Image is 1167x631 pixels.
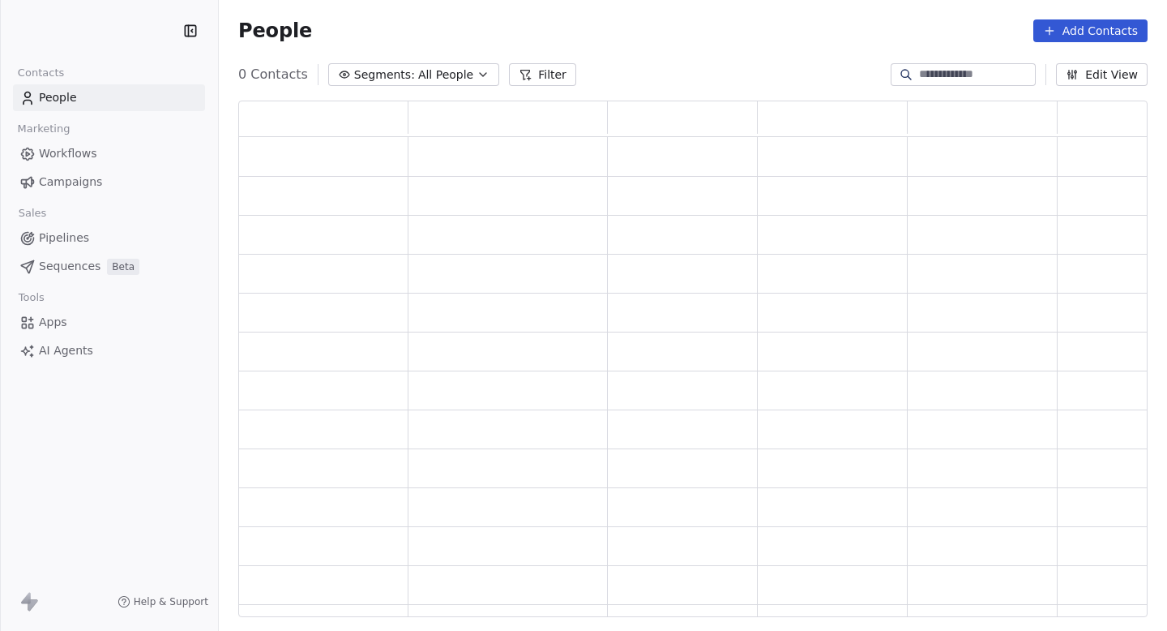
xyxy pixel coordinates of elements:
[13,169,205,195] a: Campaigns
[509,63,576,86] button: Filter
[1056,63,1148,86] button: Edit View
[1033,19,1148,42] button: Add Contacts
[39,342,93,359] span: AI Agents
[11,201,53,225] span: Sales
[39,174,102,191] span: Campaigns
[39,230,89,247] span: Pipelines
[13,309,205,336] a: Apps
[13,337,205,364] a: AI Agents
[418,67,473,84] span: All People
[39,89,77,106] span: People
[13,140,205,167] a: Workflows
[39,314,67,331] span: Apps
[39,258,100,275] span: Sequences
[39,145,97,162] span: Workflows
[11,61,71,85] span: Contacts
[238,19,312,43] span: People
[238,65,308,84] span: 0 Contacts
[13,84,205,111] a: People
[13,225,205,251] a: Pipelines
[354,67,415,84] span: Segments:
[134,595,208,608] span: Help & Support
[118,595,208,608] a: Help & Support
[11,285,51,310] span: Tools
[13,253,205,280] a: SequencesBeta
[11,117,77,141] span: Marketing
[107,259,139,275] span: Beta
